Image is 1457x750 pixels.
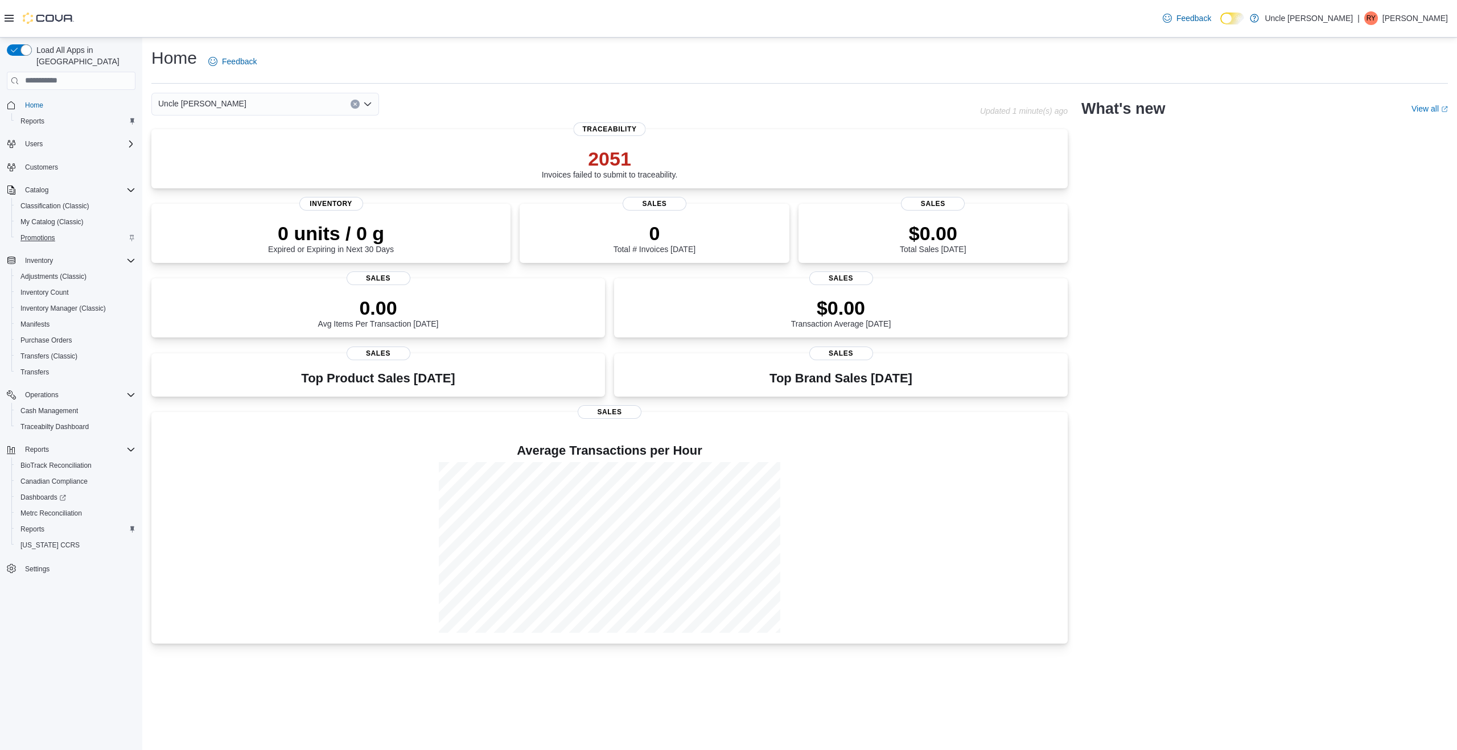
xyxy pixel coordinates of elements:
[11,285,140,300] button: Inventory Count
[363,100,372,109] button: Open list of options
[25,256,53,265] span: Inventory
[20,443,53,456] button: Reports
[20,288,69,297] span: Inventory Count
[11,403,140,419] button: Cash Management
[25,445,49,454] span: Reports
[1158,7,1216,30] a: Feedback
[16,404,83,418] a: Cash Management
[16,522,49,536] a: Reports
[16,459,96,472] a: BioTrack Reconciliation
[11,269,140,285] button: Adjustments (Classic)
[2,136,140,152] button: Users
[11,473,140,489] button: Canadian Compliance
[20,254,135,267] span: Inventory
[16,318,54,331] a: Manifests
[1176,13,1211,24] span: Feedback
[347,271,410,285] span: Sales
[16,270,91,283] a: Adjustments (Classic)
[20,272,87,281] span: Adjustments (Classic)
[16,114,135,128] span: Reports
[1382,11,1448,25] p: [PERSON_NAME]
[20,388,63,402] button: Operations
[2,159,140,175] button: Customers
[900,222,966,245] p: $0.00
[16,199,94,213] a: Classification (Classic)
[25,139,43,149] span: Users
[11,198,140,214] button: Classification (Classic)
[11,505,140,521] button: Metrc Reconciliation
[20,183,53,197] button: Catalog
[16,459,135,472] span: BioTrack Reconciliation
[16,231,60,245] a: Promotions
[614,222,695,245] p: 0
[20,217,84,226] span: My Catalog (Classic)
[578,405,641,419] span: Sales
[2,560,140,576] button: Settings
[20,183,135,197] span: Catalog
[16,286,73,299] a: Inventory Count
[16,404,135,418] span: Cash Management
[20,388,135,402] span: Operations
[20,160,135,174] span: Customers
[268,222,394,245] p: 0 units / 0 g
[20,493,66,502] span: Dashboards
[299,197,363,211] span: Inventory
[769,372,912,385] h3: Top Brand Sales [DATE]
[542,147,678,179] div: Invoices failed to submit to traceability.
[573,122,645,136] span: Traceability
[16,270,135,283] span: Adjustments (Classic)
[2,442,140,458] button: Reports
[1411,104,1448,113] a: View allExternal link
[11,332,140,348] button: Purchase Orders
[1220,13,1244,24] input: Dark Mode
[16,114,49,128] a: Reports
[20,233,55,242] span: Promotions
[20,525,44,534] span: Reports
[1265,11,1353,25] p: Uncle [PERSON_NAME]
[204,50,261,73] a: Feedback
[809,271,873,285] span: Sales
[16,302,110,315] a: Inventory Manager (Classic)
[222,56,257,67] span: Feedback
[268,222,394,254] div: Expired or Expiring in Next 30 Days
[25,564,50,574] span: Settings
[20,443,135,456] span: Reports
[900,222,966,254] div: Total Sales [DATE]
[20,98,135,112] span: Home
[901,197,965,211] span: Sales
[20,254,57,267] button: Inventory
[16,215,88,229] a: My Catalog (Classic)
[301,372,455,385] h3: Top Product Sales [DATE]
[16,365,135,379] span: Transfers
[151,47,197,69] h1: Home
[347,347,410,360] span: Sales
[25,390,59,399] span: Operations
[20,201,89,211] span: Classification (Classic)
[16,538,135,552] span: Washington CCRS
[11,537,140,553] button: [US_STATE] CCRS
[16,506,135,520] span: Metrc Reconciliation
[16,286,135,299] span: Inventory Count
[16,538,84,552] a: [US_STATE] CCRS
[16,420,93,434] a: Traceabilty Dashboard
[25,186,48,195] span: Catalog
[20,137,47,151] button: Users
[2,253,140,269] button: Inventory
[11,489,140,505] a: Dashboards
[16,215,135,229] span: My Catalog (Classic)
[318,296,439,328] div: Avg Items Per Transaction [DATE]
[20,406,78,415] span: Cash Management
[2,182,140,198] button: Catalog
[2,97,140,113] button: Home
[980,106,1068,116] p: Updated 1 minute(s) ago
[16,349,135,363] span: Transfers (Classic)
[16,302,135,315] span: Inventory Manager (Classic)
[20,422,89,431] span: Traceabilty Dashboard
[16,349,82,363] a: Transfers (Classic)
[791,296,891,319] p: $0.00
[11,521,140,537] button: Reports
[16,318,135,331] span: Manifests
[20,304,106,313] span: Inventory Manager (Classic)
[809,347,873,360] span: Sales
[7,92,135,607] nav: Complex example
